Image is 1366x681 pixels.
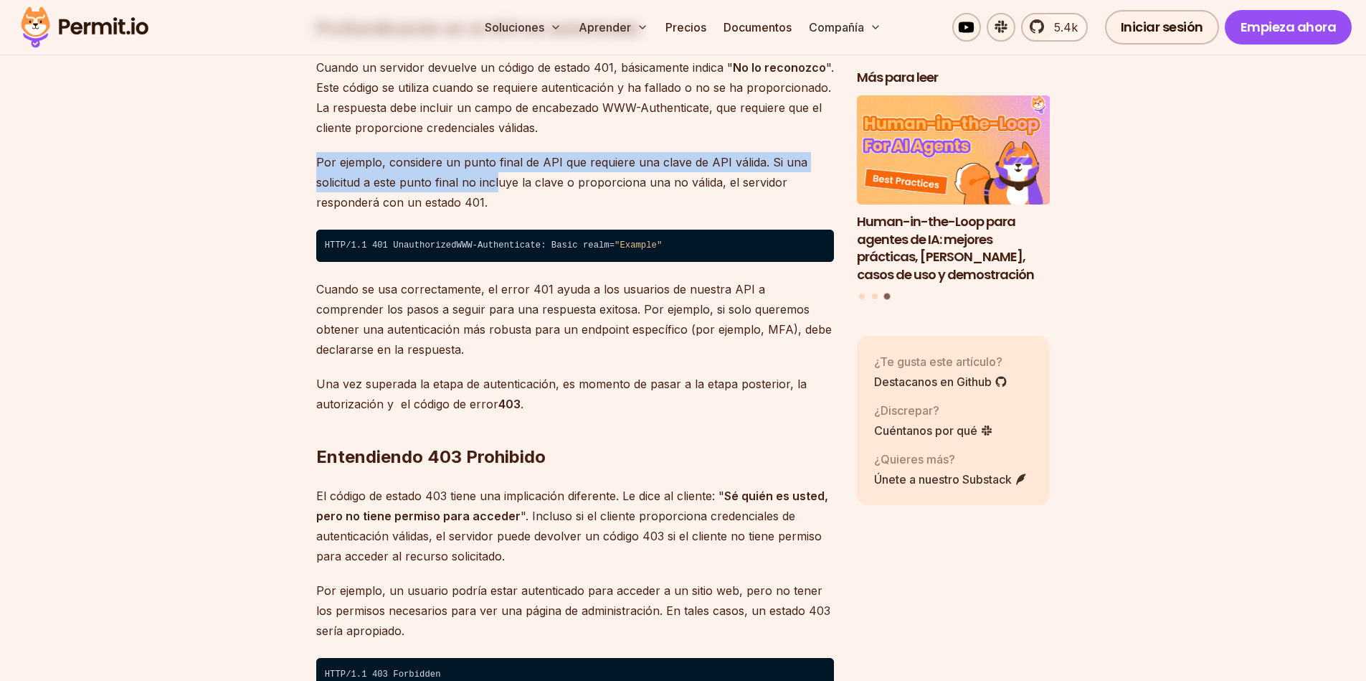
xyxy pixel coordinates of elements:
[579,20,631,34] font: Aprender
[615,240,662,250] span: "Example"
[884,293,891,299] button: Ir a la diapositiva 3
[874,403,939,417] font: ¿Discrepar?
[857,212,1034,283] font: Human-in-the-Loop para agentes de IA: mejores prácticas, [PERSON_NAME], casos de uso y demostración
[809,20,864,34] font: Compañía
[316,377,807,411] font: Una vez superada la etapa de autenticación, es momento de pasar a la etapa posterior, la autoriza...
[857,95,1050,284] a: Human-in-the-Loop para agentes de IA: mejores prácticas, marcos, casos de uso y demostraciónHuman...
[498,397,521,411] font: 403
[1105,10,1219,44] a: Iniciar sesión
[316,583,830,638] font: Por ejemplo, un usuario podría estar autenticado para acceder a un sitio web, pero no tener los p...
[857,68,938,86] font: Más para leer
[316,60,834,135] font: ". Este código se utiliza cuando se requiere autenticación y ha fallado o no se ha proporcionado....
[857,95,1050,284] li: 3 de 3
[316,60,733,75] font: Cuando un servidor devuelve un código de estado 401, básicamente indica "
[573,13,654,42] button: Aprender
[874,421,993,438] a: Cuéntanos por qué
[316,509,822,563] font: ". Incluso si el cliente proporciona credenciales de autenticación válidas, el servidor puede dev...
[724,20,792,34] font: Documentos
[874,372,1007,390] a: Destacanos en Github
[874,470,1028,487] a: Únete a nuestro Substack
[718,13,797,42] a: Documentos
[1054,20,1078,34] font: 5.4k
[316,446,546,467] font: Entendiendo 403 Prohibido
[733,60,826,75] font: No lo reconozco
[665,20,706,34] font: Precios
[1121,18,1203,36] font: Iniciar sesión
[316,230,834,263] code: HTTP/1.1 401 Unauthorized ⁠ WWW-Authenticate: Basic realm=
[316,489,724,503] font: El código de estado 403 tiene una implicación diferente. Le dice al cliente: "
[803,13,887,42] button: Compañía
[872,293,878,299] button: Ir a la diapositiva 2
[874,354,1002,368] font: ¿Te gusta este artículo?
[521,397,523,411] font: .
[316,155,807,210] font: Por ejemplo, considere un punto final de API que requiere una clave de API válida. Si una solicit...
[857,95,1050,205] img: Human-in-the-Loop para agentes de IA: mejores prácticas, marcos, casos de uso y demostración
[859,293,865,299] button: Ir a la diapositiva 1
[857,95,1050,301] div: Publicaciones
[1021,13,1088,42] a: 5.4k
[660,13,712,42] a: Precios
[485,20,544,34] font: Soluciones
[1225,10,1352,44] a: Empieza ahora
[479,13,567,42] button: Soluciones
[874,451,955,466] font: ¿Quieres más?
[1241,18,1337,36] font: Empieza ahora
[14,3,155,52] img: Logotipo del permiso
[316,282,832,357] font: Cuando se usa correctamente, el error 401 ayuda a los usuarios de nuestra API a comprender los pa...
